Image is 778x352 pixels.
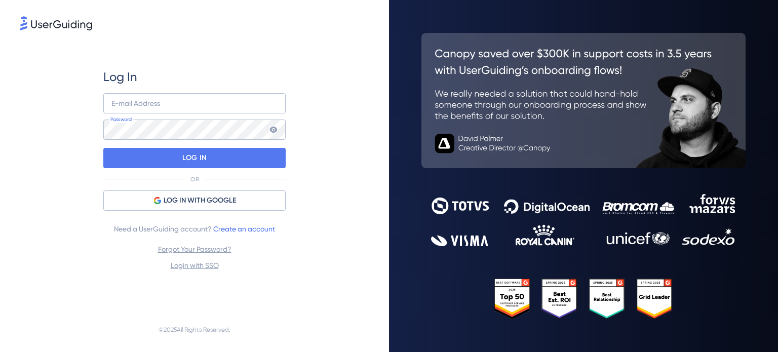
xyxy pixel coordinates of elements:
[158,245,231,253] a: Forgot Your Password?
[159,324,230,336] span: © 2025 All Rights Reserved.
[213,225,275,233] a: Create an account
[431,194,736,246] img: 9302ce2ac39453076f5bc0f2f2ca889b.svg
[103,93,286,113] input: example@company.com
[171,261,219,269] a: Login with SSO
[20,16,92,30] img: 8faab4ba6bc7696a72372aa768b0286c.svg
[190,175,199,183] p: OR
[182,150,206,166] p: LOG IN
[114,223,275,235] span: Need a UserGuiding account?
[103,69,137,85] span: Log In
[164,194,236,207] span: LOG IN WITH GOOGLE
[421,33,746,169] img: 26c0aa7c25a843aed4baddd2b5e0fa68.svg
[494,279,673,319] img: 25303e33045975176eb484905ab012ff.svg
